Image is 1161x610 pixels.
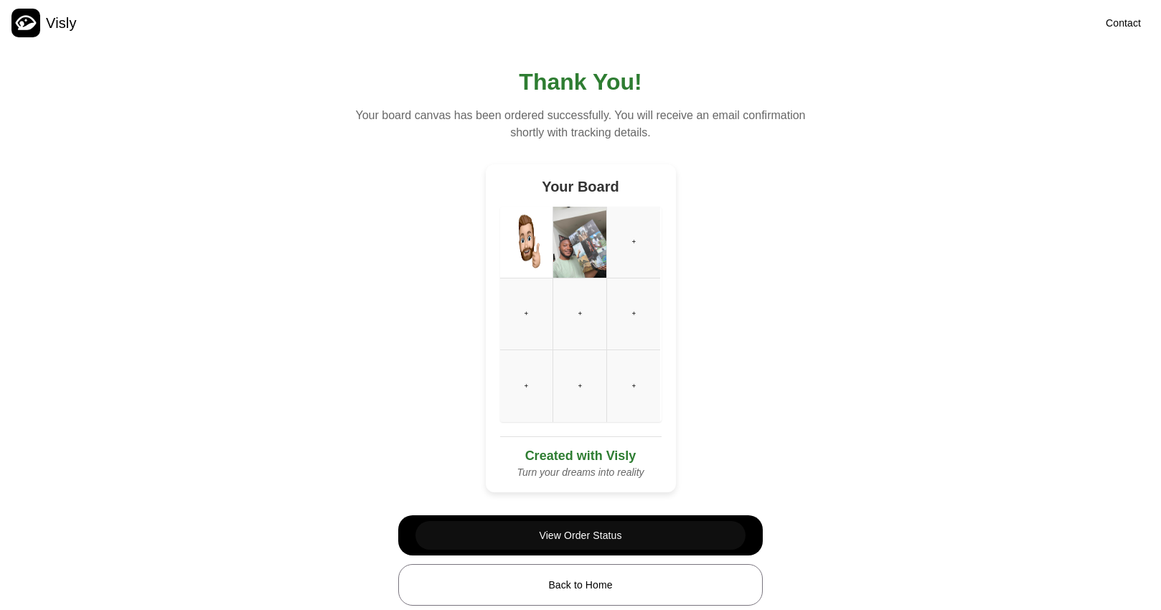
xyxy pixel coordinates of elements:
[519,69,641,95] div: Thank You!
[553,207,606,278] img: visly%2Fupload%2Fbef0a761-1611-459f-9905-c415c88c5b7f%2Fposter-pic.jpg
[416,571,746,599] button: Back to Home
[1097,9,1150,37] button: Contact
[548,578,612,592] div: Back to Home
[539,528,621,543] div: View Order Status
[542,179,619,195] div: Your Board
[517,466,644,478] div: Turn your dreams into reality
[1106,16,1141,30] div: Contact
[415,521,746,550] button: View Order Status
[352,107,809,141] div: Your board canvas has been ordered successfully. You will receive an email confirmation shortly w...
[46,12,77,34] div: Visly
[500,207,553,278] img: visly%2Fupload%2Fbef0a761-1611-459f-9905-c415c88c5b7f%2Fmemoji.jpeg
[525,449,636,464] div: Created with Visly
